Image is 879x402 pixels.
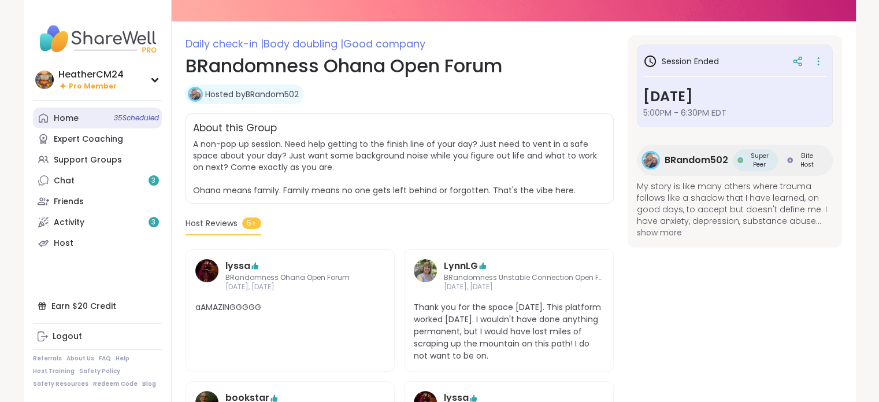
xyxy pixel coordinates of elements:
[54,217,84,228] div: Activity
[79,367,120,375] a: Safety Policy
[33,326,162,347] a: Logout
[414,259,437,293] a: LynnLG
[242,217,261,229] span: 5+
[93,380,138,388] a: Redeem Code
[193,138,597,196] span: A non-pop up session. Need help getting to the finish line of your day? Just need to vent in a sa...
[33,170,162,191] a: Chat3
[33,19,162,59] img: ShareWell Nav Logo
[787,157,793,163] img: Elite Host
[643,107,826,119] span: 5:00PM - 6:30PM EDT
[54,154,122,166] div: Support Groups
[665,153,728,167] span: BRandom502
[643,86,826,107] h3: [DATE]
[33,380,88,388] a: Safety Resources
[186,217,238,230] span: Host Reviews
[225,273,355,283] span: BRandomness Ohana Open Forum
[53,331,82,342] div: Logout
[66,355,94,363] a: About Us
[33,355,62,363] a: Referrals
[114,113,159,123] span: 35 Scheduled
[54,175,75,187] div: Chat
[195,259,218,282] img: lyssa
[33,149,162,170] a: Support Groups
[33,108,162,128] a: Home35Scheduled
[444,282,604,292] span: [DATE], [DATE]
[54,196,84,208] div: Friends
[116,355,129,363] a: Help
[444,259,478,273] a: LynnLG
[151,176,155,186] span: 3
[414,259,437,282] img: LynnLG
[33,191,162,212] a: Friends
[58,68,124,81] div: HeatherCM24
[33,128,162,149] a: Expert Coaching
[142,380,156,388] a: Blog
[737,157,743,163] img: Super Peer
[195,301,385,314] span: aAMAZINGGGGG
[414,301,604,362] span: Thank you for the space [DATE]. This platform worked [DATE]. I wouldn't have done anything perman...
[35,71,54,89] img: HeatherCM24
[643,153,658,168] img: BRandom502
[54,113,79,124] div: Home
[205,88,299,100] a: Hosted byBRandom502
[186,36,264,51] span: Daily check-in |
[193,121,277,136] h2: About this Group
[444,273,604,283] span: BRandomness Unstable Connection Open Forum
[637,180,833,227] span: My story is like many others where trauma follows like a shadow that I have learned, on good days...
[33,212,162,233] a: Activity3
[795,152,818,169] span: Elite Host
[746,152,773,169] span: Super Peer
[264,36,343,51] span: Body doubling |
[33,296,162,316] div: Earn $20 Credit
[69,82,117,91] span: Pro Member
[33,367,75,375] a: Host Training
[54,238,73,249] div: Host
[225,282,355,292] span: [DATE], [DATE]
[225,259,250,273] a: lyssa
[54,134,123,145] div: Expert Coaching
[33,233,162,253] a: Host
[343,36,425,51] span: Good company
[151,217,155,227] span: 3
[186,52,614,80] h1: BRandomness Ohana Open Forum
[643,54,719,68] h3: Session Ended
[637,145,833,176] a: BRandom502BRandom502Super PeerSuper PeerElite HostElite Host
[190,88,201,100] img: BRandom502
[195,259,218,293] a: lyssa
[637,227,833,238] span: show more
[99,355,111,363] a: FAQ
